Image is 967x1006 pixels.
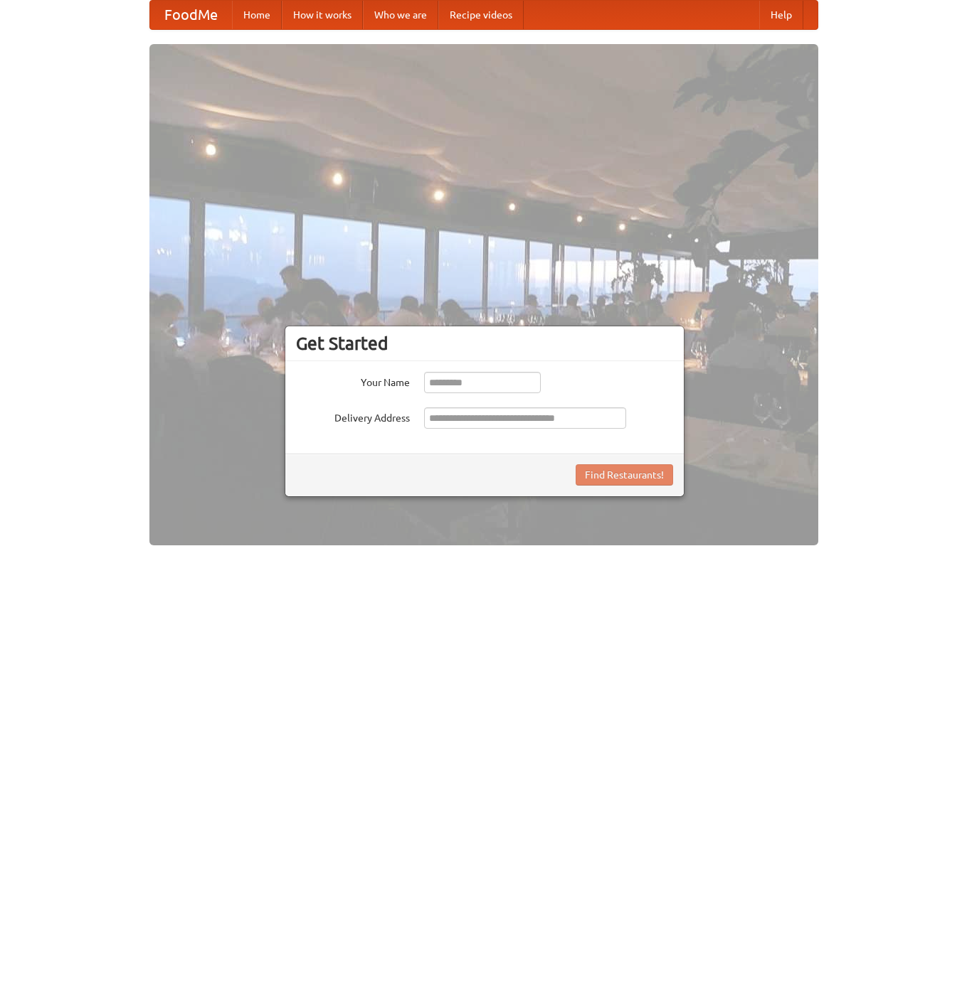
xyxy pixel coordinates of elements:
[438,1,524,29] a: Recipe videos
[296,333,673,354] h3: Get Started
[363,1,438,29] a: Who we are
[282,1,363,29] a: How it works
[232,1,282,29] a: Home
[576,464,673,486] button: Find Restaurants!
[296,372,410,390] label: Your Name
[296,407,410,425] label: Delivery Address
[150,1,232,29] a: FoodMe
[759,1,803,29] a: Help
